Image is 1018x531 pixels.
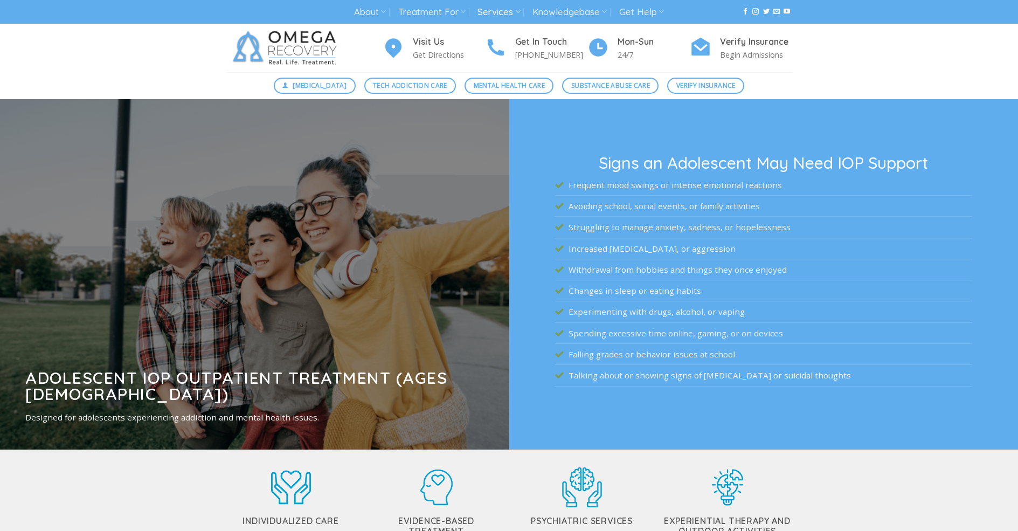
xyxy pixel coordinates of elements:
[555,280,972,301] li: Changes in sleep or eating habits
[752,8,759,16] a: Follow on Instagram
[571,80,650,91] span: Substance Abuse Care
[517,516,647,526] h5: Psychiatric Services
[226,516,356,526] h5: Individualized Care
[373,80,447,91] span: Tech Addiction Care
[555,238,972,259] li: Increased [MEDICAL_DATA], or aggression
[720,49,792,61] p: Begin Admissions
[720,35,792,49] h4: Verify Insurance
[676,80,736,91] span: Verify Insurance
[555,217,972,238] li: Struggling to manage anxiety, sadness, or hopelessness
[413,49,485,61] p: Get Directions
[413,35,485,49] h4: Visit Us
[515,49,587,61] p: [PHONE_NUMBER]
[532,2,607,22] a: Knowledgebase
[784,8,790,16] a: Follow on YouTube
[773,8,780,16] a: Send us an email
[555,196,972,217] li: Avoiding school, social events, or family activities
[398,2,466,22] a: Treatment For
[226,24,348,72] img: Omega Recovery
[555,323,972,344] li: Spending excessive time online, gaming, or on devices
[383,35,485,61] a: Visit Us Get Directions
[619,2,664,22] a: Get Help
[354,2,386,22] a: About
[763,8,770,16] a: Follow on Twitter
[515,35,587,49] h4: Get In Touch
[485,35,587,61] a: Get In Touch [PHONE_NUMBER]
[274,78,356,94] a: [MEDICAL_DATA]
[562,78,659,94] a: Substance Abuse Care
[25,368,447,404] strong: Adolescent IOP Outpatient Treatment (Ages [DEMOGRAPHIC_DATA])
[477,2,520,22] a: Services
[742,8,749,16] a: Follow on Facebook
[555,259,972,280] li: Withdrawal from hobbies and things they once enjoyed
[618,35,690,49] h4: Mon-Sun
[555,175,972,196] li: Frequent mood swings or intense emotional reactions
[364,78,456,94] a: Tech Addiction Care
[474,80,545,91] span: Mental Health Care
[555,366,972,387] li: Talking about or showing signs of [MEDICAL_DATA] or suicidal thoughts
[25,411,453,424] p: Designed for adolescents experiencing addiction and mental health issues.
[618,49,690,61] p: 24/7
[555,155,972,171] h3: Signs an Adolescent May Need IOP Support
[555,344,972,365] li: Falling grades or behavior issues at school
[667,78,744,94] a: Verify Insurance
[690,35,792,61] a: Verify Insurance Begin Admissions
[465,78,553,94] a: Mental Health Care
[555,302,972,323] li: Experimenting with drugs, alcohol, or vaping
[293,80,347,91] span: [MEDICAL_DATA]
